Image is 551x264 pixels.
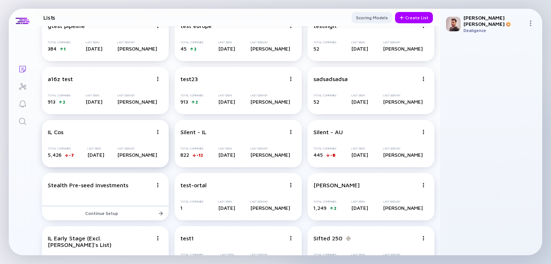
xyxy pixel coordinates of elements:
div: Last Seen By [383,147,423,150]
span: 52 [313,45,319,52]
span: 913 [180,99,188,105]
div: Last Seen By [250,41,290,44]
button: Continue Setup [42,206,169,220]
div: Continue Setup [81,208,130,219]
div: [DATE] [86,45,102,52]
div: Last Seen By [383,253,423,256]
button: Scoring Models [352,12,392,23]
div: [PERSON_NAME] [250,99,290,105]
div: [PERSON_NAME] [250,152,290,158]
div: [PERSON_NAME] [313,182,360,188]
span: 384 [48,45,56,52]
div: Last Seen By [250,253,290,256]
div: Last Seen [351,94,368,97]
span: 913 [48,99,55,105]
h1: Lists [43,14,55,21]
div: Total Companies [313,147,336,150]
img: Menu [289,183,293,187]
div: Last Seen By [117,41,157,44]
span: 52 [313,99,319,105]
div: [PERSON_NAME] [383,152,423,158]
div: [PERSON_NAME] [117,99,157,105]
div: [DATE] [351,45,368,52]
div: Total Companies [180,147,203,150]
span: 1,249 [313,205,327,211]
div: [DATE] [218,152,235,158]
div: [DATE] [351,152,368,158]
div: Last Seen By [383,94,423,97]
div: Total Companies [313,41,336,44]
div: Last Seen By [117,147,157,150]
div: Last Seen By [250,147,290,150]
img: Menu [421,236,426,240]
div: -8 [330,152,336,158]
span: 1 [180,205,183,211]
div: Total Companies [180,41,203,44]
div: Dealigence [464,28,525,33]
div: test23 [180,76,198,82]
button: Create List [395,12,433,23]
div: Total Companies [48,41,71,44]
div: [PERSON_NAME] [250,205,290,211]
div: a16z test [48,76,73,82]
div: Last Seen By [117,94,157,97]
div: IL Early Stage (Excl. [PERSON_NAME]'s List) [48,235,142,248]
div: [DATE] [351,99,368,105]
div: [DATE] [218,99,235,105]
div: Sifted 250 [313,235,343,241]
span: 445 [313,152,323,158]
div: Total Companies [180,94,203,97]
div: [DATE] [86,99,102,105]
div: 2 [63,99,65,105]
div: 2 [334,205,336,211]
div: Last Seen By [250,94,290,97]
div: 1 [64,46,66,52]
div: Last Seen [218,94,235,97]
div: sadsadsadsa [313,76,348,82]
div: Total Companies [313,253,336,256]
div: Last Seen [351,253,368,256]
div: Last Seen [351,41,368,44]
img: Menu [156,236,160,240]
div: Last Seen By [383,200,423,203]
a: Investor Map [9,77,36,95]
div: [DATE] [87,152,104,158]
div: [PERSON_NAME] [PERSON_NAME] [464,15,525,27]
img: Menu [156,130,160,134]
div: [PERSON_NAME] [117,152,157,158]
div: Total Companies [180,200,203,203]
div: [DATE] [218,205,235,211]
div: Total Companies [313,94,336,97]
div: Last Seen By [250,200,290,203]
img: Menu [156,77,160,81]
div: Silent - AU [313,129,343,135]
span: 822 [180,152,189,158]
a: Lists [9,60,36,77]
div: [PERSON_NAME] [383,99,423,105]
span: 5,426 [48,152,62,158]
div: Last Seen [351,200,368,203]
img: Menu [421,77,426,81]
div: [PERSON_NAME] [383,45,423,52]
div: [DATE] [218,45,235,52]
div: Last Seen [218,200,235,203]
div: test-ortal [180,182,207,188]
div: Last Seen By [383,41,423,44]
div: Last Seen [218,41,235,44]
a: Search [9,112,36,129]
div: Total Companies [48,94,71,97]
div: Last Seen [87,147,104,150]
img: Menu [421,130,426,134]
img: Menu [289,77,293,81]
div: -12 [196,152,203,158]
div: Stealth Pre-seed Investments [48,182,128,188]
img: Menu [156,183,160,187]
div: -7 [69,152,74,158]
div: Total Companies [313,200,336,203]
div: Last Seen [86,94,102,97]
img: Menu [289,236,293,240]
div: 2 [194,46,196,52]
div: Last Seen [218,147,235,150]
div: Total Companies [180,253,208,256]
